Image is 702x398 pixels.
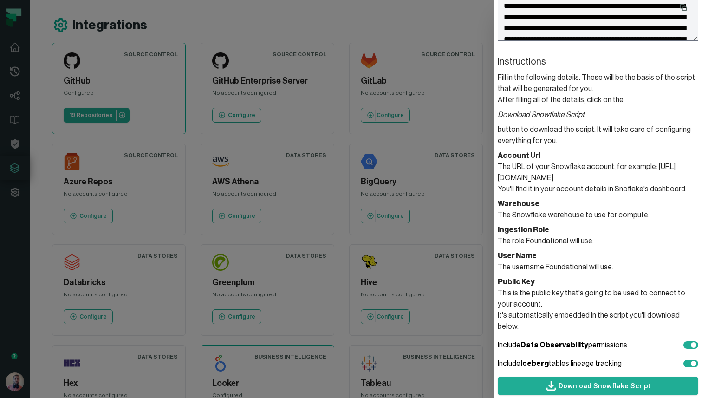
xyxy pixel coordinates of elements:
section: Fill in the following details. These will be the basis of the script that will be generated for y... [498,55,698,332]
section: The role Foundational will use. [498,224,698,247]
header: Public Key [498,276,698,287]
header: Warehouse [498,198,698,209]
span: Include tables lineage tracking [498,358,622,369]
header: Account Url [498,150,698,161]
section: The Snowflake warehouse to use for compute. [498,198,698,221]
b: Data Observability [520,341,588,349]
section: The username Foundational will use. [498,250,698,273]
b: Iceberg [520,360,549,367]
section: This is the public key that's going to be used to connect to your account. It's automatically emb... [498,276,698,332]
a: Download Snowflake Script [498,377,698,395]
i: Download Snowflake Script [498,109,698,120]
header: Instructions [498,55,698,68]
header: Ingestion Role [498,224,698,235]
section: The URL of your Snowflake account, for example: [URL][DOMAIN_NAME] You'll find it in your account... [498,150,698,195]
span: Include permissions [498,339,627,351]
header: User Name [498,250,698,261]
